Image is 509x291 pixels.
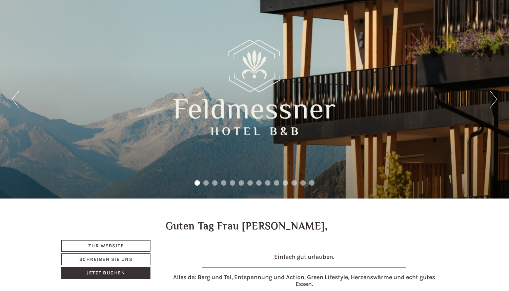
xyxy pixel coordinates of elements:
h4: Einfach gut urlauben. [171,254,438,261]
a: Schreiben Sie uns [61,253,150,265]
a: Zur Website [61,240,150,252]
button: Previous [12,91,19,108]
h4: Alles da: Berg und Tal, Entspannung und Action, Green Lifestyle, Herzenswärme und echt gutes Essen. [171,274,438,288]
button: Next [490,91,497,108]
h1: Guten Tag Frau [PERSON_NAME], [166,221,328,232]
a: Jetzt buchen [61,267,150,279]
